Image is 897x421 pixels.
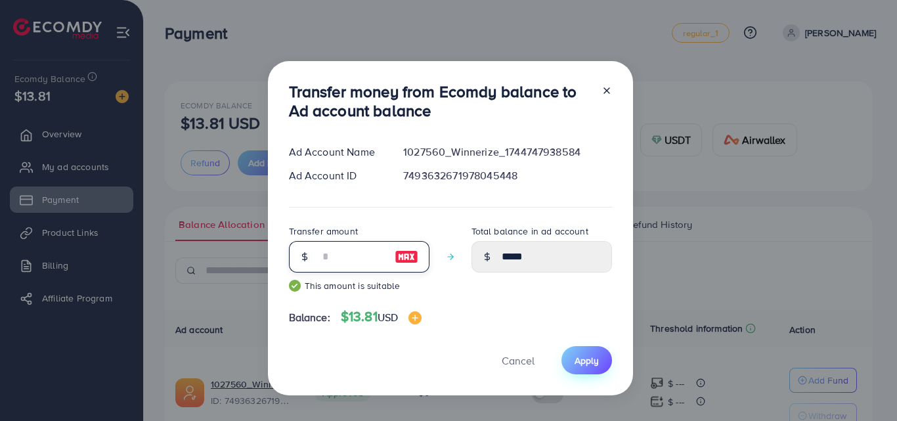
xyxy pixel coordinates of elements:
[278,168,393,183] div: Ad Account ID
[561,346,612,374] button: Apply
[289,279,429,292] small: This amount is suitable
[575,354,599,367] span: Apply
[289,310,330,325] span: Balance:
[471,225,588,238] label: Total balance in ad account
[378,310,398,324] span: USD
[395,249,418,265] img: image
[289,280,301,292] img: guide
[841,362,887,411] iframe: Chat
[485,346,551,374] button: Cancel
[502,353,535,368] span: Cancel
[341,309,422,325] h4: $13.81
[289,82,591,120] h3: Transfer money from Ecomdy balance to Ad account balance
[289,225,358,238] label: Transfer amount
[408,311,422,324] img: image
[278,144,393,160] div: Ad Account Name
[393,168,622,183] div: 7493632671978045448
[393,144,622,160] div: 1027560_Winnerize_1744747938584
